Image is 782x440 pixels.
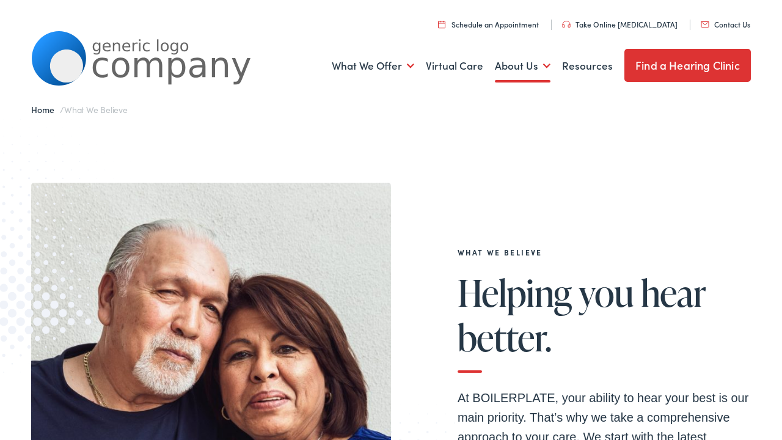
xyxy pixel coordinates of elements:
[624,49,751,82] a: Find a Hearing Clinic
[426,43,483,89] a: Virtual Care
[701,19,750,29] a: Contact Us
[438,19,539,29] a: Schedule an Appointment
[579,273,634,313] span: you
[458,317,552,358] span: better.
[458,273,572,313] span: Helping
[332,43,414,89] a: What We Offer
[641,273,706,313] span: hear
[495,43,550,89] a: About Us
[562,19,678,29] a: Take Online [MEDICAL_DATA]
[562,21,571,28] img: utility icon
[458,248,751,257] h2: What We Believe
[562,43,613,89] a: Resources
[701,21,709,28] img: utility icon
[438,20,445,28] img: utility icon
